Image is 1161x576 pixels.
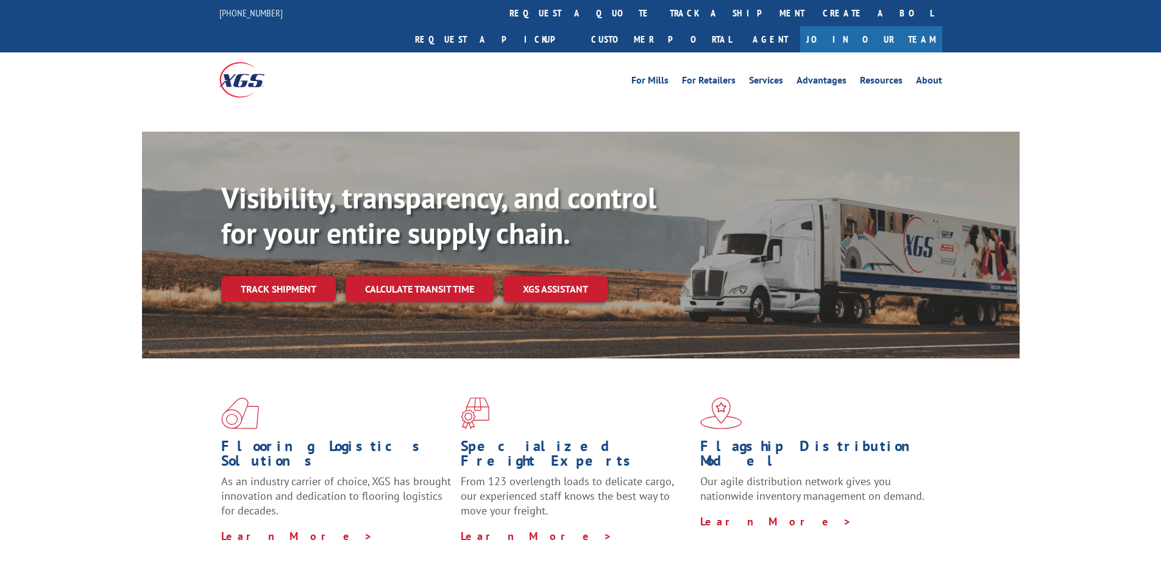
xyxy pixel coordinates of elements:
h1: Flagship Distribution Model [700,439,931,474]
a: Join Our Team [800,26,942,52]
img: xgs-icon-flagship-distribution-model-red [700,397,742,429]
img: xgs-icon-total-supply-chain-intelligence-red [221,397,259,429]
span: As an industry carrier of choice, XGS has brought innovation and dedication to flooring logistics... [221,474,451,517]
a: XGS ASSISTANT [503,276,608,302]
img: xgs-icon-focused-on-flooring-red [461,397,489,429]
a: For Mills [631,76,669,89]
a: Request a pickup [406,26,582,52]
a: Learn More > [700,514,852,528]
a: Advantages [797,76,847,89]
a: Customer Portal [582,26,740,52]
span: Our agile distribution network gives you nationwide inventory management on demand. [700,474,925,503]
a: Resources [860,76,903,89]
a: Calculate transit time [346,276,494,302]
a: About [916,76,942,89]
a: Learn More > [221,529,373,543]
a: Agent [740,26,800,52]
a: [PHONE_NUMBER] [219,7,283,19]
a: Learn More > [461,529,612,543]
a: Services [749,76,783,89]
h1: Specialized Freight Experts [461,439,691,474]
a: For Retailers [682,76,736,89]
b: Visibility, transparency, and control for your entire supply chain. [221,179,656,252]
h1: Flooring Logistics Solutions [221,439,452,474]
a: Track shipment [221,276,336,302]
p: From 123 overlength loads to delicate cargo, our experienced staff knows the best way to move you... [461,474,691,528]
